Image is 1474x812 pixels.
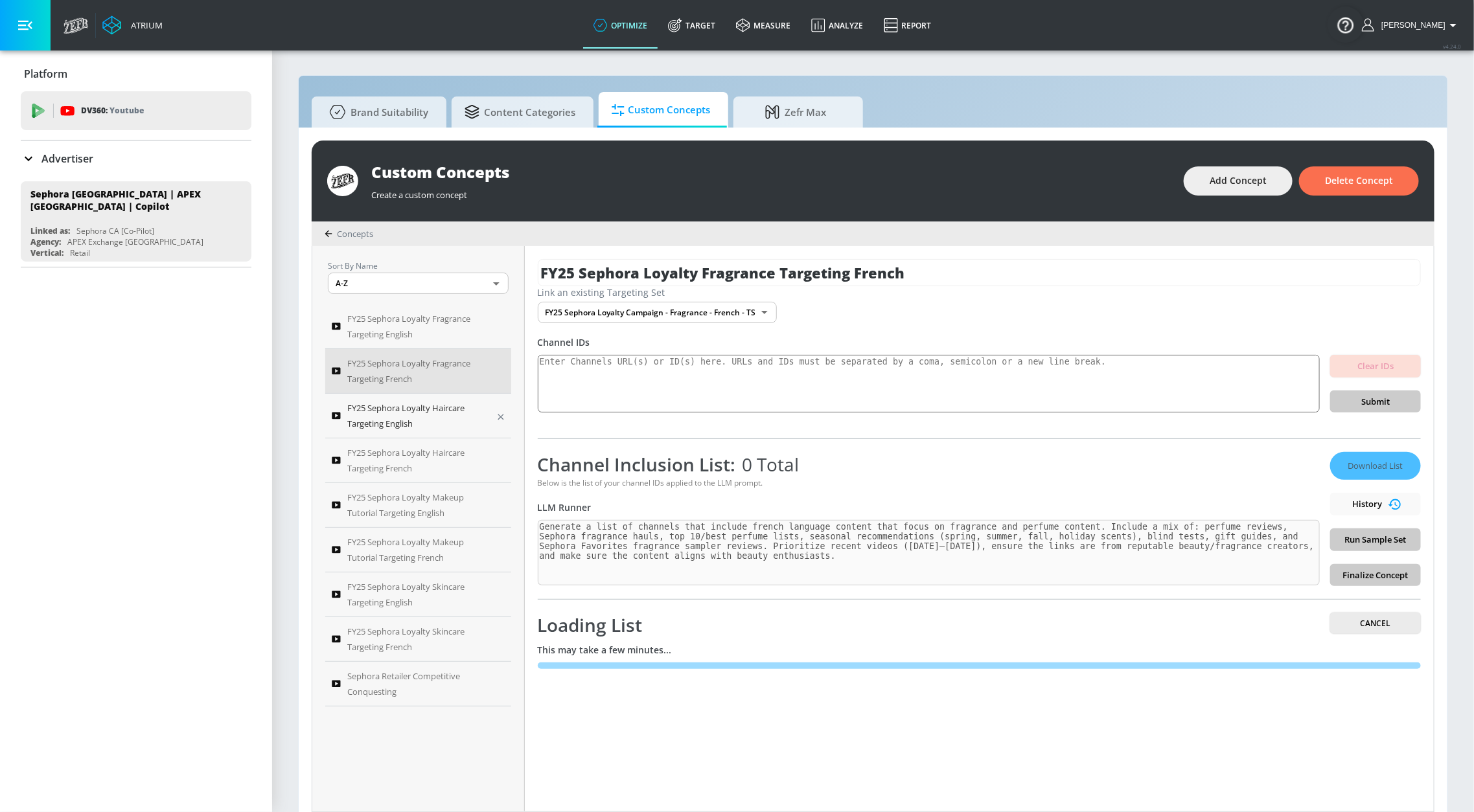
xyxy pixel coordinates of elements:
button: Cancel [1330,613,1421,634]
span: FY25 Sephora Loyalty Skincare Targeting French [347,624,487,655]
div: A-Z [328,273,509,294]
button: Open Resource Center [1328,6,1364,43]
span: Custom Concepts [612,95,710,126]
span: FY25 Sephora Loyalty Makeup Tutorial Targeting French [347,534,487,565]
div: Atrium [126,19,163,31]
div: This may take a few minutes... [538,644,1421,656]
span: FY25 Sephora Loyalty Fragrance Targeting French [347,355,487,387]
div: Retail [70,247,90,258]
div: Agency: [30,236,61,247]
span: Loading List [538,613,643,637]
div: Below is the list of your channel IDs applied to the LLM prompt. [538,477,1320,488]
div: Sephora [GEOGRAPHIC_DATA] | APEX [GEOGRAPHIC_DATA] | CopilotLinked as:Sephora CA [Co-Pilot]Agency... [21,181,251,262]
span: Clear IDs [1341,359,1411,374]
a: Target [658,2,726,49]
div: DV360: Youtube [21,91,251,130]
div: Custom Concepts [371,161,1171,183]
a: FY25 Sephora Loyalty Fragrance Targeting English [325,304,511,349]
div: Advertiser [21,141,251,177]
span: FY25 Sephora Loyalty Haircare Targeting French [347,445,487,476]
div: Channel IDs [538,336,1421,348]
div: Channel Inclusion List: [538,452,1320,477]
div: LLM Runner [538,501,1320,513]
a: FY25 Sephora Loyalty Makeup Tutorial Targeting English [325,483,511,528]
a: Sephora Retailer Competitive Conquesting [325,662,511,706]
div: Platform [21,56,251,92]
textarea: Generate a list of channels that include french language content that focus on fragrance and perf... [538,520,1320,585]
span: 0 Total [736,452,800,477]
span: FY25 Sephora Loyalty Fragrance Targeting English [347,311,487,342]
p: Youtube [109,104,144,117]
div: APEX Exchange [GEOGRAPHIC_DATA] [67,236,203,247]
span: FY25 Sephora Loyalty Haircare Targeting English [347,400,487,431]
span: Concepts [337,228,373,240]
a: measure [726,2,801,49]
span: FY25 Sephora Loyalty Makeup Tutorial Targeting English [347,490,487,521]
p: Platform [24,67,67,81]
span: Content Categories [465,96,575,128]
span: Zefr Max [746,96,845,128]
button: Delete Concept [1299,166,1419,196]
span: login as: shannan.conley@zefr.com [1376,21,1445,30]
span: Add Concept [1210,173,1267,189]
a: FY25 Sephora Loyalty Skincare Targeting French [325,617,511,662]
div: Concepts [325,228,373,240]
span: Sephora Retailer Competitive Conquesting [347,668,487,699]
span: v 4.24.0 [1443,43,1461,50]
span: FY25 Sephora Loyalty Skincare Targeting English [347,579,487,610]
span: Delete Concept [1325,173,1393,189]
p: Sort By Name [328,259,509,273]
span: Cancel [1341,616,1411,630]
div: FY25 Sephora Loyalty Campaign - Fragrance - French - TS [538,302,777,323]
a: FY25 Sephora Loyalty Makeup Tutorial Targeting French [325,528,511,572]
div: Link an existing Targeting Set [538,286,1421,299]
p: DV360: [81,104,144,118]
p: Advertiser [41,152,93,166]
a: Analyze [801,2,873,49]
button: [PERSON_NAME] [1362,17,1461,33]
div: Vertical: [30,247,63,258]
div: Sephora [GEOGRAPHIC_DATA] | APEX [GEOGRAPHIC_DATA] | Copilot [30,188,230,212]
div: Sephora CA [Co-Pilot] [76,225,154,236]
span: Brand Suitability [325,96,428,128]
a: FY25 Sephora Loyalty Haircare Targeting French [325,438,511,483]
div: Create a custom concept [371,183,1171,201]
a: FY25 Sephora Loyalty Haircare Targeting English [325,394,511,438]
a: optimize [583,2,658,49]
a: FY25 Sephora Loyalty Skincare Targeting English [325,572,511,617]
div: Linked as: [30,225,70,236]
button: Clear IDs [1330,355,1421,378]
button: Add Concept [1184,166,1293,196]
a: FY25 Sephora Loyalty Fragrance Targeting French [325,349,511,394]
a: Atrium [102,16,163,35]
a: Report [873,2,941,49]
